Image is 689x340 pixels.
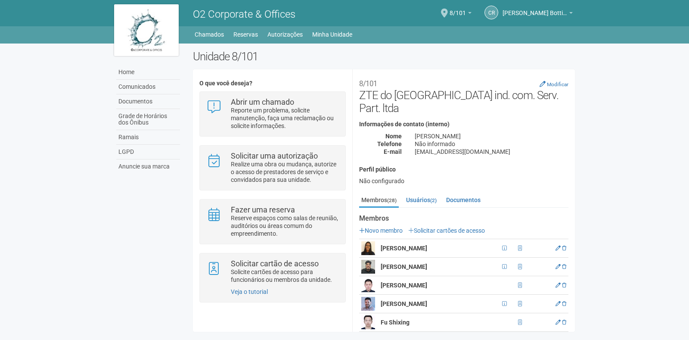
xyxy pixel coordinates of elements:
a: Excluir membro [562,319,566,325]
a: Editar membro [556,319,561,325]
img: user.png [361,297,375,311]
small: 8/101 [359,79,377,88]
small: (2) [430,197,437,203]
a: Documentos [444,193,483,206]
a: Comunicados [116,80,180,94]
a: Veja o tutorial [231,288,268,295]
a: Modificar [540,81,568,87]
a: Solicitar cartão de acesso Solicite cartões de acesso para funcionários ou membros da unidade. [206,260,338,284]
div: Não informado [408,140,575,148]
strong: Membros [359,215,568,222]
strong: [PERSON_NAME] [381,282,427,289]
a: CR [484,6,498,19]
img: user.png [361,315,375,329]
a: Home [116,65,180,80]
a: Excluir membro [562,282,566,288]
a: Minha Unidade [312,28,352,41]
p: Realize uma obra ou mudança, autorize o acesso de prestadores de serviço e convidados para sua un... [231,160,339,184]
a: Solicitar cartões de acesso [408,227,485,234]
img: logo.jpg [114,4,179,56]
small: (28) [387,197,397,203]
strong: Nome [385,133,402,140]
img: user.png [361,241,375,255]
a: Abrir um chamado Reporte um problema, solicite manutenção, faça uma reclamação ou solicite inform... [206,98,338,130]
p: Solicite cartões de acesso para funcionários ou membros da unidade. [231,268,339,284]
h2: Unidade 8/101 [193,50,575,63]
div: Não configurado [359,177,568,185]
span: O2 Corporate & Offices [193,8,295,20]
strong: Telefone [377,140,402,147]
a: Membros(28) [359,193,399,208]
a: Usuários(2) [404,193,439,206]
strong: Fu Shixing [381,319,410,326]
a: Autorizações [267,28,303,41]
strong: [PERSON_NAME] [381,245,427,252]
a: Grade de Horários dos Ônibus [116,109,180,130]
a: Fazer uma reserva Reserve espaços como salas de reunião, auditórios ou áreas comum do empreendime... [206,206,338,237]
h4: O que você deseja? [199,80,345,87]
a: Editar membro [556,301,561,307]
img: user.png [361,278,375,292]
div: [EMAIL_ADDRESS][DOMAIN_NAME] [408,148,575,156]
span: 8/101 [450,1,466,16]
strong: Solicitar cartão de acesso [231,259,319,268]
a: LGPD [116,145,180,159]
a: 8/101 [450,11,472,18]
a: Editar membro [556,245,561,251]
a: Excluir membro [562,301,566,307]
strong: Fazer uma reserva [231,205,295,214]
a: Editar membro [556,282,561,288]
div: [PERSON_NAME] [408,132,575,140]
h4: Perfil público [359,166,568,173]
a: Novo membro [359,227,403,234]
a: Excluir membro [562,264,566,270]
strong: Solicitar uma autorização [231,151,318,160]
a: Anuncie sua marca [116,159,180,174]
span: Cintia Ribeiro Bottino dos Santos [503,1,567,16]
a: [PERSON_NAME] Bottino dos Santos [503,11,573,18]
strong: E-mail [384,148,402,155]
a: Editar membro [556,264,561,270]
strong: [PERSON_NAME] [381,263,427,270]
strong: Abrir um chamado [231,97,294,106]
small: Modificar [547,81,568,87]
a: Reservas [233,28,258,41]
p: Reserve espaços como salas de reunião, auditórios ou áreas comum do empreendimento. [231,214,339,237]
a: Ramais [116,130,180,145]
a: Chamados [195,28,224,41]
img: user.png [361,260,375,274]
h2: ZTE do [GEOGRAPHIC_DATA] ind. com. Serv. Part. ltda [359,76,568,115]
h4: Informações de contato (interno) [359,121,568,128]
a: Solicitar uma autorização Realize uma obra ou mudança, autorize o acesso de prestadores de serviç... [206,152,338,184]
a: Documentos [116,94,180,109]
p: Reporte um problema, solicite manutenção, faça uma reclamação ou solicite informações. [231,106,339,130]
a: Excluir membro [562,245,566,251]
strong: [PERSON_NAME] [381,300,427,307]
